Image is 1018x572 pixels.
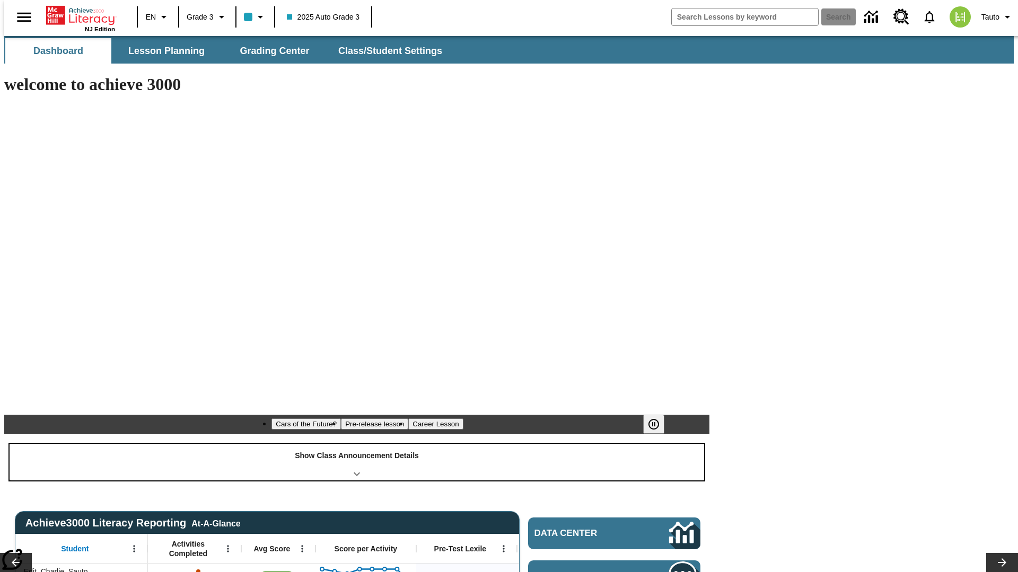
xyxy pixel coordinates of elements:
[8,2,40,33] button: Open side menu
[187,12,214,23] span: Grade 3
[253,544,290,553] span: Avg Score
[113,38,220,64] button: Lesson Planning
[338,45,442,57] span: Class/Student Settings
[943,3,977,31] button: Select a new avatar
[330,38,451,64] button: Class/Student Settings
[25,517,241,529] span: Achieve3000 Literacy Reporting
[240,45,309,57] span: Grading Center
[294,541,310,557] button: Open Menu
[341,418,408,430] button: Slide 2 Pre-release lesson
[128,45,205,57] span: Lesson Planning
[85,26,115,32] span: NJ Edition
[240,7,271,26] button: Class color is light blue. Change class color
[271,418,341,430] button: Slide 1 Cars of the Future?
[46,5,115,26] a: Home
[977,7,1018,26] button: Profile/Settings
[220,541,236,557] button: Open Menu
[287,12,360,23] span: 2025 Auto Grade 3
[887,3,916,31] a: Resource Center, Will open in new tab
[182,7,232,26] button: Grade: Grade 3, Select a grade
[295,450,419,461] p: Show Class Announcement Details
[46,4,115,32] div: Home
[986,553,1018,572] button: Lesson carousel, Next
[4,75,709,94] h1: welcome to achieve 3000
[33,45,83,57] span: Dashboard
[335,544,398,553] span: Score per Activity
[858,3,887,32] a: Data Center
[643,415,675,434] div: Pause
[528,517,700,549] a: Data Center
[643,415,664,434] button: Pause
[222,38,328,64] button: Grading Center
[672,8,818,25] input: search field
[5,38,111,64] button: Dashboard
[4,36,1014,64] div: SubNavbar
[126,541,142,557] button: Open Menu
[10,444,704,480] div: Show Class Announcement Details
[916,3,943,31] a: Notifications
[191,517,240,529] div: At-A-Glance
[141,7,175,26] button: Language: EN, Select a language
[4,38,452,64] div: SubNavbar
[981,12,999,23] span: Tauto
[408,418,463,430] button: Slide 3 Career Lesson
[534,528,634,539] span: Data Center
[950,6,971,28] img: avatar image
[434,544,487,553] span: Pre-Test Lexile
[496,541,512,557] button: Open Menu
[153,539,223,558] span: Activities Completed
[61,544,89,553] span: Student
[146,12,156,23] span: EN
